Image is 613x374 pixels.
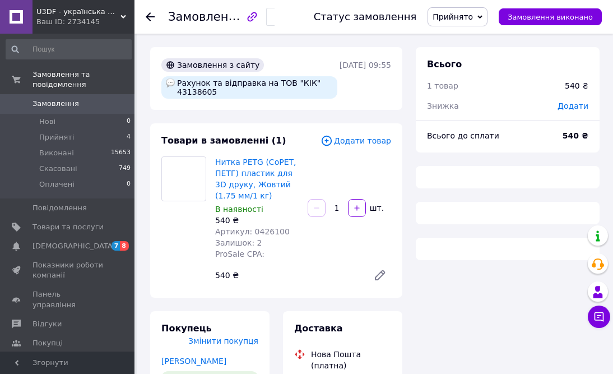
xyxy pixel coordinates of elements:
[427,131,499,140] span: Всього до сплати
[32,70,134,90] span: Замовлення та повідомлення
[112,241,120,251] span: 7
[32,289,104,310] span: Панель управління
[127,117,131,127] span: 0
[161,135,286,146] span: Товари в замовленні (1)
[499,8,602,25] button: Замовлення виконано
[6,39,132,59] input: Пошук
[314,11,417,22] div: Статус замовлення
[215,158,296,200] a: Нитка PETG (CoPET, ПЕТГ) пластик для 3D друку, Жовтий (1.75 мм/1 кг)
[188,336,258,345] span: Змінити покупця
[161,357,226,366] a: [PERSON_NAME]
[427,101,459,110] span: Знижка
[168,10,243,24] span: Замовлення
[340,61,391,70] time: [DATE] 09:55
[215,250,264,258] span: ProSale CPA:
[127,132,131,142] span: 4
[146,11,155,22] div: Повернутися назад
[161,58,264,72] div: Замовлення з сайту
[588,306,610,328] button: Чат з покупцем
[32,99,79,109] span: Замовлення
[161,323,212,334] span: Покупець
[563,131,588,140] b: 540 ₴
[32,203,87,213] span: Повідомлення
[39,132,74,142] span: Прийняті
[215,215,299,226] div: 540 ₴
[127,179,131,190] span: 0
[39,164,77,174] span: Скасовані
[161,76,337,99] div: Рахунок та відправка на ТОВ "КІК" 43138605
[433,12,473,21] span: Прийнято
[120,241,129,251] span: 8
[32,319,62,329] span: Відгуки
[294,323,343,334] span: Доставка
[215,205,263,214] span: В наявності
[367,202,385,214] div: шт.
[215,227,290,236] span: Артикул: 0426100
[32,222,104,232] span: Товари та послуги
[32,241,115,251] span: [DEMOGRAPHIC_DATA]
[369,264,391,287] a: Редагувати
[508,13,593,21] span: Замовлення виконано
[211,267,364,283] div: 540 ₴
[308,349,394,371] div: Нова Пошта (платна)
[321,135,391,147] span: Додати товар
[111,148,131,158] span: 15653
[39,117,55,127] span: Нові
[36,7,120,17] span: U3DF - українська фабрика по виробництву розхідних матеріалів для 3D принтерів та ручок
[39,179,75,190] span: Оплачені
[558,101,588,110] span: Додати
[565,80,588,91] div: 540 ₴
[119,164,131,174] span: 749
[427,81,458,90] span: 1 товар
[166,79,175,87] img: :speech_balloon:
[215,238,262,247] span: Залишок: 2
[32,260,104,280] span: Показники роботи компанії
[36,17,134,27] div: Ваш ID: 2734145
[39,148,74,158] span: Виконані
[427,59,462,70] span: Всього
[32,338,63,348] span: Покупці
